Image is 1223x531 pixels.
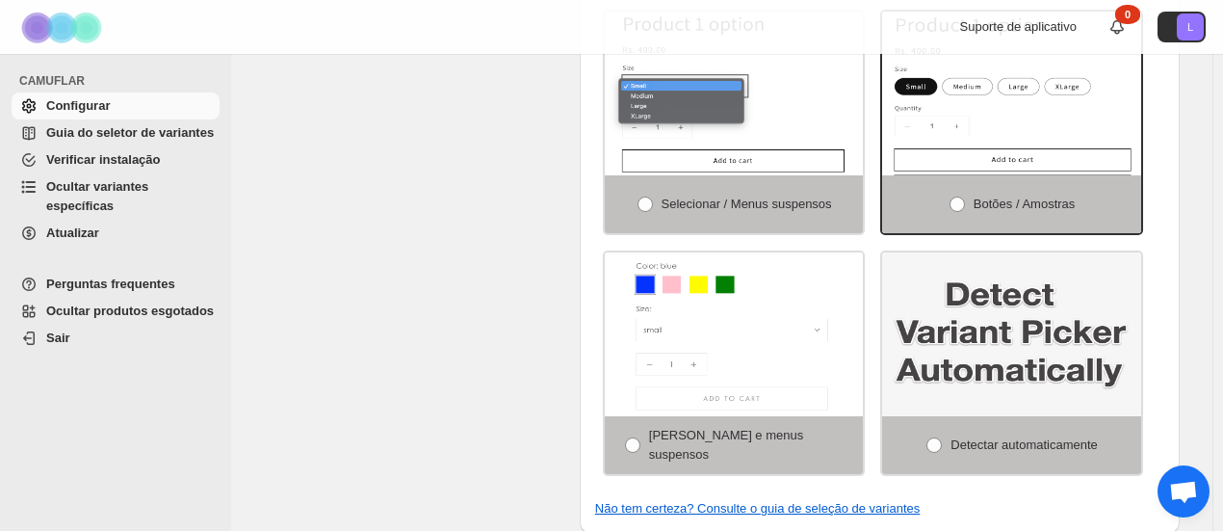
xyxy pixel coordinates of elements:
[46,331,70,345] font: Sair
[12,119,220,146] a: Guia do seletor de variantes
[649,428,803,462] font: [PERSON_NAME] e menus suspensos
[12,298,220,325] a: Ocultar produtos esgotados
[1158,12,1206,42] button: Avatar com iniciais L
[882,252,1141,416] img: Detectar automaticamente
[46,125,214,140] font: Guia do seletor de variantes
[974,197,1076,211] font: Botões / Amostras
[46,179,148,213] font: Ocultar variantes específicas
[1187,21,1193,33] text: L
[15,1,112,54] img: Camuflar
[12,271,220,298] a: Perguntas frequentes
[46,226,99,240] font: Atualizar
[1107,17,1127,37] a: 0
[605,252,864,416] img: Amostra e menus suspensos
[1125,9,1131,20] font: 0
[1177,13,1204,40] span: Avatar com iniciais L
[12,173,220,220] a: Ocultar variantes específicas
[662,197,832,211] font: Selecionar / Menus suspensos
[46,152,161,167] font: Verificar instalação
[12,93,220,119] a: Configurar
[605,12,864,175] img: Selecionar / Menus suspensos
[960,19,1077,34] font: Suporte de aplicativo
[46,277,175,291] font: Perguntas frequentes
[19,74,85,88] font: CAMUFLAR
[1158,465,1210,518] a: Conversa aberta
[12,325,220,352] a: Sair
[12,146,220,173] a: Verificar instalação
[950,438,1097,452] font: Detectar automaticamente
[882,12,1141,175] img: Botões / Amostras
[12,220,220,247] a: Atualizar
[46,304,214,318] font: Ocultar produtos esgotados
[46,98,110,113] font: Configurar
[595,501,920,516] a: Não tem certeza? Consulte o guia de seleção de variantes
